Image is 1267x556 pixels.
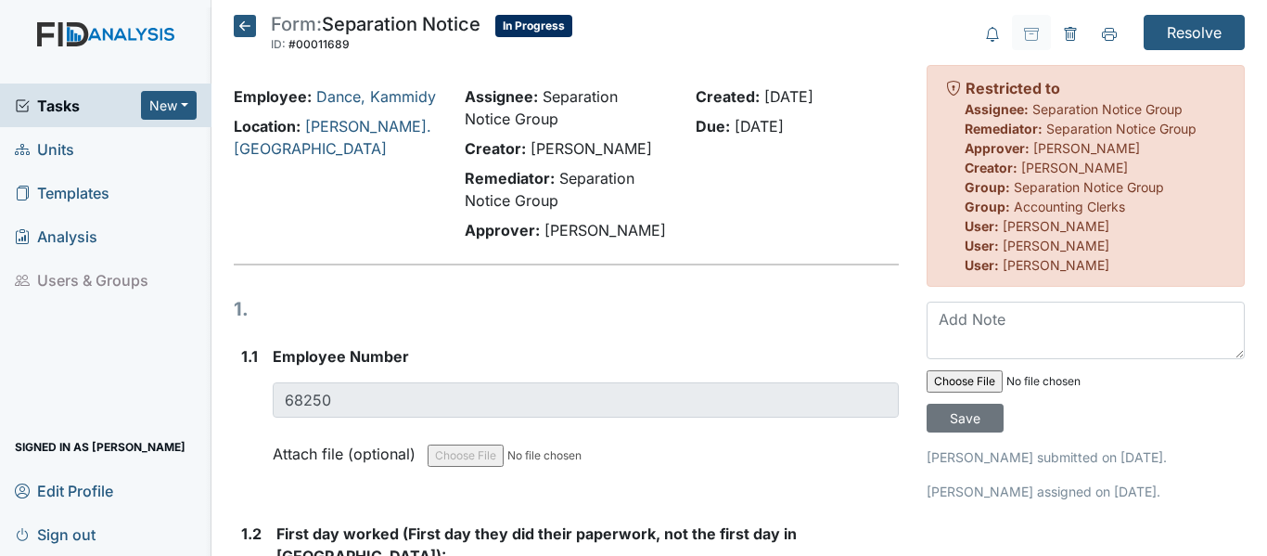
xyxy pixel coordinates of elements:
span: Separation Notice Group [1014,179,1164,195]
span: Analysis [15,222,97,251]
strong: Employee: [234,87,312,106]
button: New [141,91,197,120]
span: Edit Profile [15,476,113,505]
span: Signed in as [PERSON_NAME] [15,433,186,461]
strong: Approver: [465,221,540,239]
span: #00011689 [288,37,350,51]
strong: User: [965,218,999,234]
input: Resolve [1144,15,1245,50]
span: Templates [15,178,109,207]
span: ID: [271,37,286,51]
span: Employee Number [273,347,409,366]
span: [PERSON_NAME] [1003,218,1109,234]
a: [PERSON_NAME]. [GEOGRAPHIC_DATA] [234,117,431,158]
label: 1.2 [241,523,262,545]
span: Sign out [15,520,96,549]
strong: Assignee: [465,87,538,106]
span: [PERSON_NAME] [1033,140,1140,156]
strong: User: [965,238,999,253]
input: Save [927,404,1004,433]
strong: Assignee: [965,101,1029,117]
span: Units [15,135,74,163]
strong: Restricted to [966,79,1060,97]
span: Form: [271,13,322,35]
strong: Approver: [965,140,1030,156]
span: Separation Notice Group [1046,121,1197,136]
strong: Creator: [965,160,1017,175]
span: [PERSON_NAME] [544,221,666,239]
span: In Progress [495,15,572,37]
span: [PERSON_NAME] [531,139,652,158]
span: Accounting Clerks [1014,199,1125,214]
strong: Created: [696,87,760,106]
a: Dance, Kammidy [316,87,436,106]
strong: Due: [696,117,730,136]
strong: Group: [965,179,1010,195]
span: [DATE] [735,117,784,136]
div: Separation Notice [271,15,480,56]
span: Separation Notice Group [1032,101,1183,117]
strong: User: [965,257,999,273]
h1: 1. [234,295,899,323]
label: 1.1 [241,345,258,368]
label: Attach file (optional) [273,433,423,465]
strong: Group: [965,199,1010,214]
span: [PERSON_NAME] [1021,160,1128,175]
span: [DATE] [764,87,813,106]
p: [PERSON_NAME] submitted on [DATE]. [927,447,1245,467]
strong: Creator: [465,139,526,158]
strong: Location: [234,117,301,136]
strong: Remediator: [965,121,1043,136]
span: [PERSON_NAME] [1003,257,1109,273]
span: [PERSON_NAME] [1003,238,1109,253]
strong: Remediator: [465,169,555,187]
p: [PERSON_NAME] assigned on [DATE]. [927,482,1245,501]
a: Tasks [15,95,141,117]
